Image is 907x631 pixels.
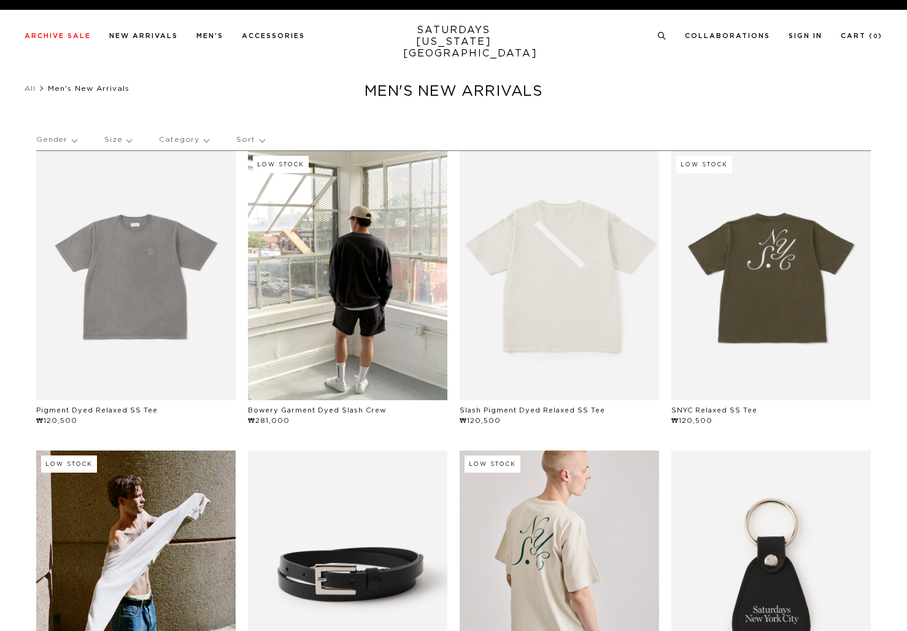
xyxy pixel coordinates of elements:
a: SATURDAYS[US_STATE][GEOGRAPHIC_DATA] [403,25,504,60]
a: Sign In [789,33,822,39]
span: ₩281,000 [248,417,290,424]
p: Category [159,126,209,154]
a: SNYC Relaxed SS Tee [671,407,757,414]
p: Sort [236,126,264,154]
a: Pigment Dyed Relaxed SS Tee [36,407,158,414]
div: Low Stock [676,156,732,173]
a: Slash Pigment Dyed Relaxed SS Tee [460,407,605,414]
a: Collaborations [685,33,770,39]
small: 0 [873,34,878,39]
p: Gender [36,126,77,154]
span: ₩120,500 [671,417,712,424]
p: Size [104,126,131,154]
a: Bowery Garment Dyed Slash Crew [248,407,386,414]
a: New Arrivals [109,33,178,39]
span: ₩120,500 [460,417,501,424]
span: ₩120,500 [36,417,77,424]
span: Men's New Arrivals [48,85,129,92]
a: Cart (0) [841,33,882,39]
div: Low Stock [41,455,97,473]
div: Low Stock [465,455,520,473]
a: All [25,85,36,92]
a: Archive Sale [25,33,91,39]
a: Men's [196,33,223,39]
a: Accessories [242,33,305,39]
div: Low Stock [253,156,309,173]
